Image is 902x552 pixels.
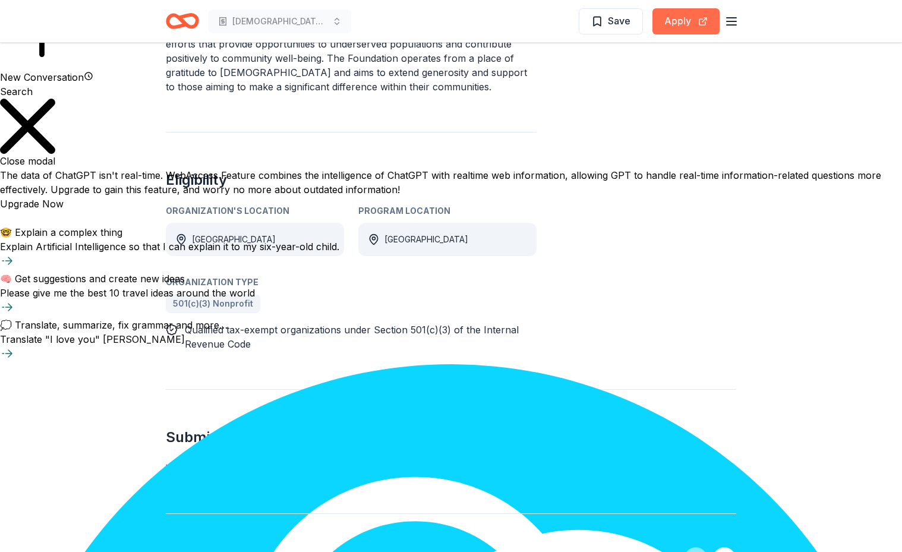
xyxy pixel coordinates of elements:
[166,275,537,289] div: Organization Type
[173,296,253,311] span: 501(c)(3) Nonprofit
[209,10,351,33] button: [DEMOGRAPHIC_DATA] Repairs
[232,14,327,29] span: [DEMOGRAPHIC_DATA] Repairs
[192,232,276,247] div: [GEOGRAPHIC_DATA]
[608,13,630,29] span: Save
[166,204,344,218] div: Organization's Location
[358,204,537,218] div: Program Location
[384,232,468,247] div: [GEOGRAPHIC_DATA]
[652,8,720,34] button: Apply
[579,8,643,34] button: Save
[185,324,519,350] span: Qualified tax-exempt organizations under Section 501(c)(3) of the Internal Revenue Code
[166,7,199,35] a: Home
[166,428,736,447] h2: Submission
[166,461,736,475] div: Visit Apply for more information.
[166,294,260,313] a: 501(c)(3) Nonprofit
